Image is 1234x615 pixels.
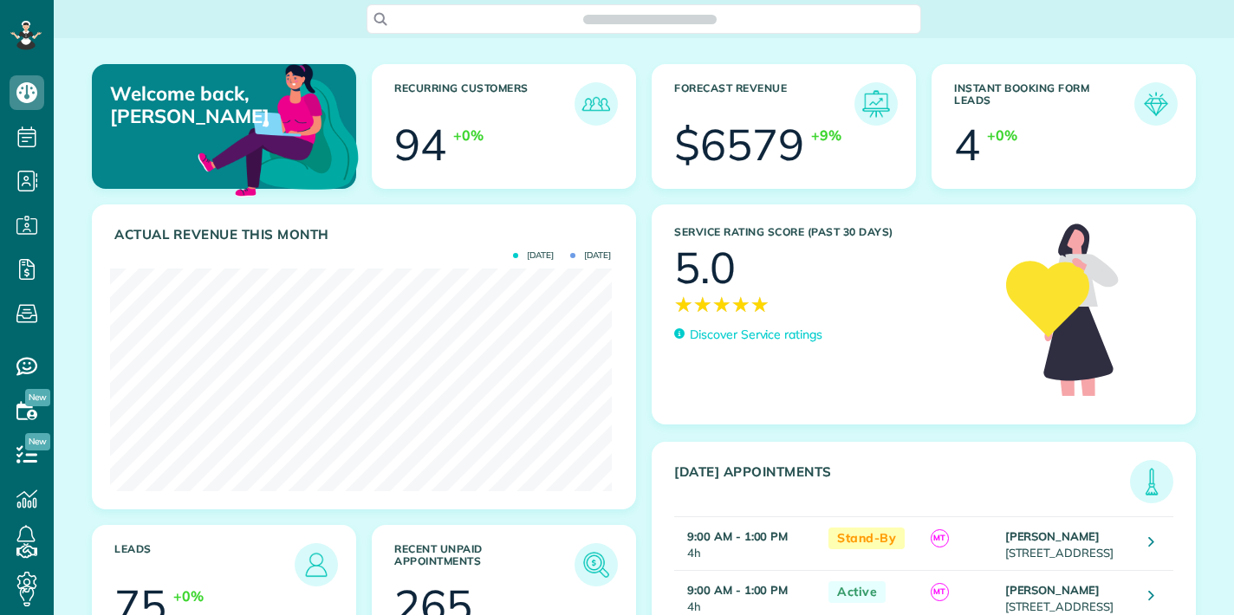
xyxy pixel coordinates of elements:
div: 4 [954,123,980,166]
div: +0% [987,126,1017,146]
div: +0% [453,126,484,146]
img: icon_forecast_revenue-8c13a41c7ed35a8dcfafea3cbb826a0462acb37728057bba2d056411b612bbbe.png [859,87,893,121]
h3: Forecast Revenue [674,82,854,126]
span: MT [931,583,949,601]
img: icon_recurring_customers-cf858462ba22bcd05b5a5880d41d6543d210077de5bb9ebc9590e49fd87d84ed.png [579,87,614,121]
span: MT [931,529,949,547]
div: 5.0 [674,246,736,289]
img: icon_leads-1bed01f49abd5b7fead27621c3d59655bb73ed531f8eeb49469d10e621d6b896.png [299,547,334,582]
h3: Service Rating score (past 30 days) [674,226,989,238]
strong: 9:00 AM - 1:00 PM [687,529,788,543]
strong: [PERSON_NAME] [1005,529,1101,543]
span: ★ [693,289,712,320]
strong: 9:00 AM - 1:00 PM [687,583,788,597]
h3: [DATE] Appointments [674,464,1130,503]
span: Search ZenMaid… [601,10,698,28]
img: icon_unpaid_appointments-47b8ce3997adf2238b356f14209ab4cced10bd1f174958f3ca8f1d0dd7fffeee.png [579,547,614,582]
a: Discover Service ratings [674,326,822,344]
img: icon_todays_appointments-901f7ab196bb0bea1936b74009e4eb5ffbc2d2711fa7634e0d609ed5ef32b18b.png [1134,464,1169,499]
div: +9% [811,126,841,146]
img: dashboard_welcome-42a62b7d889689a78055ac9021e634bf52bae3f8056760290aed330b23ab8690.png [194,44,362,212]
div: +0% [173,586,204,606]
img: icon_form_leads-04211a6a04a5b2264e4ee56bc0799ec3eb69b7e499cbb523a139df1d13a81ae0.png [1139,87,1173,121]
span: Stand-By [828,528,905,549]
h3: Actual Revenue this month [114,227,618,243]
h3: Instant Booking Form Leads [954,82,1134,126]
div: 94 [394,123,446,166]
div: $6579 [674,123,804,166]
p: Discover Service ratings [690,326,822,344]
span: New [25,389,50,406]
span: Active [828,581,886,603]
h3: Recurring Customers [394,82,575,126]
span: New [25,433,50,450]
span: [DATE] [513,251,554,260]
span: ★ [674,289,693,320]
span: ★ [712,289,731,320]
span: ★ [731,289,750,320]
h3: Recent unpaid appointments [394,543,575,586]
td: [STREET_ADDRESS] [1001,517,1136,571]
span: [DATE] [570,251,611,260]
h3: Leads [114,543,295,586]
p: Welcome back, [PERSON_NAME]! [110,82,270,128]
td: 4h [674,517,820,571]
span: ★ [750,289,770,320]
strong: [PERSON_NAME] [1005,583,1101,597]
